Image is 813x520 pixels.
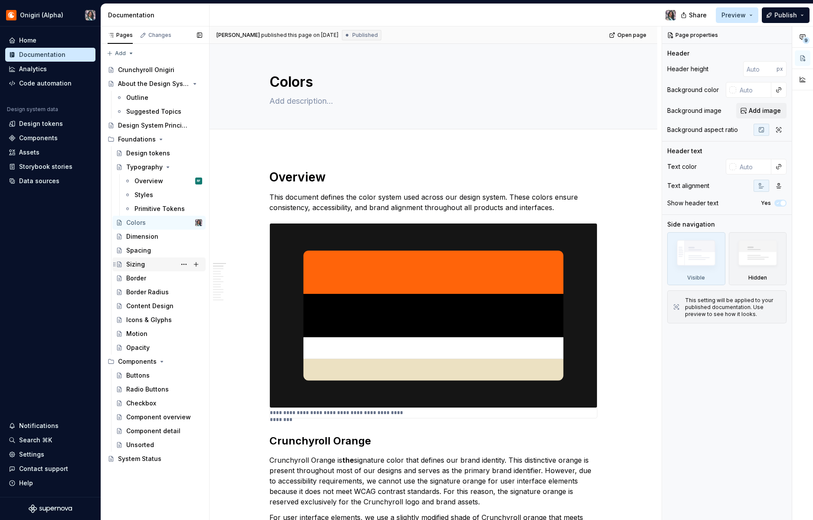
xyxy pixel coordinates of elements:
[126,163,163,171] div: Typography
[777,66,783,72] p: px
[121,188,206,202] a: Styles
[2,6,99,24] button: Onigiri (Alpha)Susan Lin
[667,106,721,115] div: Background image
[19,162,72,171] div: Storybook stories
[736,159,771,174] input: Auto
[667,181,709,190] div: Text alignment
[685,297,781,318] div: This setting will be applied to your published documentation. Use preview to see how it looks.
[108,32,133,39] div: Pages
[736,103,787,118] button: Add image
[104,63,206,466] div: Page tree
[606,29,650,41] a: Open page
[112,160,206,174] a: Typography
[19,79,72,88] div: Code automation
[667,199,718,207] div: Show header text
[5,117,95,131] a: Design tokens
[112,369,206,382] a: Buttons
[736,82,771,98] input: Auto
[104,47,137,59] button: Add
[112,327,206,341] a: Motion
[748,274,767,281] div: Hidden
[19,421,59,430] div: Notifications
[19,479,33,487] div: Help
[19,177,59,185] div: Data sources
[104,452,206,466] a: System Status
[269,455,597,507] p: Crunchyroll Orange is signature color that defines our brand identity. This distinctive orange is...
[118,135,156,144] div: Foundations
[126,343,150,352] div: Opacity
[216,32,260,39] span: [PERSON_NAME]
[5,160,95,174] a: Storybook stories
[126,218,146,227] div: Colors
[112,424,206,438] a: Component detail
[19,148,39,157] div: Assets
[134,204,185,213] div: Primitive Tokens
[118,454,161,463] div: System Status
[104,77,206,91] a: About the Design System
[676,7,712,23] button: Share
[269,169,597,185] h1: Overview
[667,220,715,229] div: Side navigation
[85,10,95,20] img: Susan Lin
[261,32,338,39] div: published this page on [DATE]
[761,200,771,207] label: Yes
[126,385,169,394] div: Radio Buttons
[112,341,206,355] a: Opacity
[104,132,206,146] div: Foundations
[667,86,719,94] div: Background color
[667,125,738,134] div: Background aspect ratio
[121,174,206,188] a: OverviewRF
[134,177,163,185] div: Overview
[126,371,150,380] div: Buttons
[126,107,181,116] div: Suggested Topics
[126,329,148,338] div: Motion
[115,50,126,57] span: Add
[689,11,707,20] span: Share
[112,438,206,452] a: Unsorted
[112,244,206,257] a: Spacing
[19,436,52,444] div: Search ⌘K
[126,260,145,269] div: Sizing
[743,61,777,77] input: Auto
[118,357,157,366] div: Components
[197,177,200,185] div: RF
[112,105,206,118] a: Suggested Topics
[104,118,206,132] a: Design System Principles
[687,274,705,281] div: Visible
[29,504,72,513] a: Supernova Logo
[134,191,153,199] div: Styles
[112,299,206,313] a: Content Design
[126,441,154,449] div: Unsorted
[729,232,787,285] div: Hidden
[352,32,378,39] span: Published
[665,10,676,20] img: Susan Lin
[269,434,597,448] h2: Crunchyroll Orange
[19,36,36,45] div: Home
[126,246,151,255] div: Spacing
[342,456,354,464] strong: the
[112,396,206,410] a: Checkbox
[112,146,206,160] a: Design tokens
[112,257,206,271] a: Sizing
[5,174,95,188] a: Data sources
[104,63,206,77] a: Crunchyroll Onigiri
[126,302,174,310] div: Content Design
[108,11,206,20] div: Documentation
[667,65,708,73] div: Header height
[5,476,95,490] button: Help
[118,66,174,74] div: Crunchyroll Onigiri
[762,7,810,23] button: Publish
[112,382,206,396] a: Radio Buttons
[104,355,206,369] div: Components
[5,33,95,47] a: Home
[126,427,180,435] div: Component detail
[112,91,206,105] a: Outline
[118,79,190,88] div: About the Design System
[126,232,158,241] div: Dimension
[5,131,95,145] a: Components
[112,313,206,327] a: Icons & Glyphs
[5,448,95,461] a: Settings
[268,72,596,92] textarea: Colors
[5,48,95,62] a: Documentation
[803,37,810,44] span: 9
